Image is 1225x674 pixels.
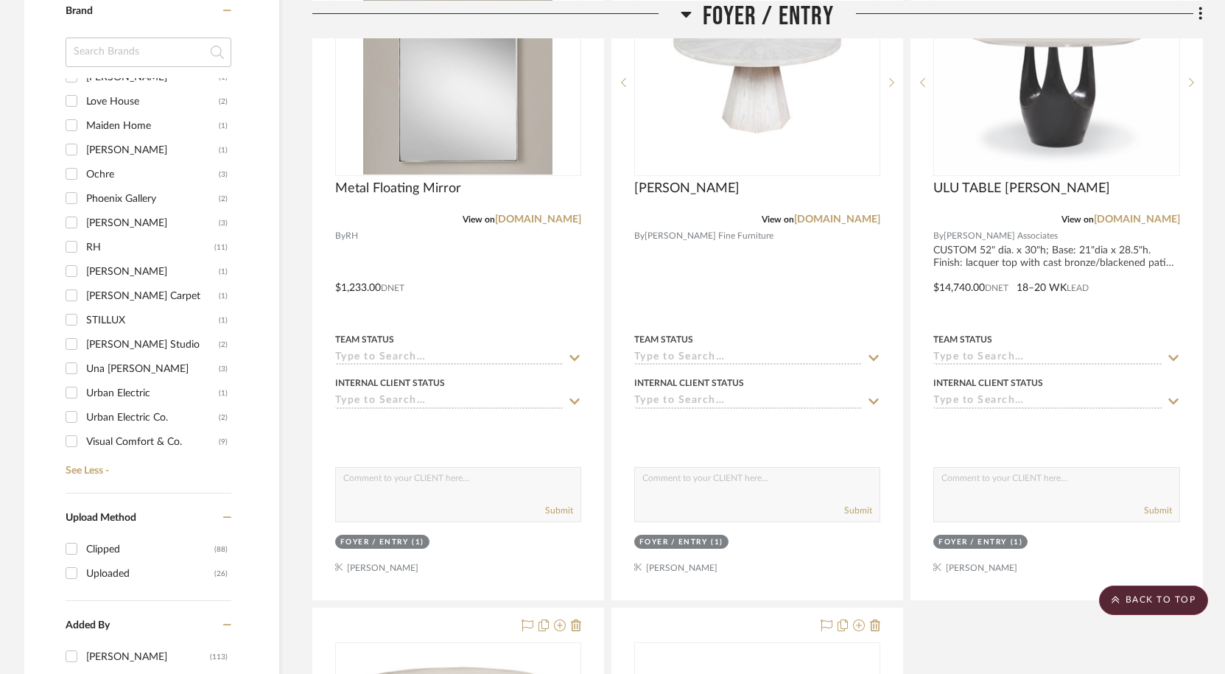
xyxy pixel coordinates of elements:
[219,114,228,138] div: (1)
[86,236,214,259] div: RH
[214,562,228,586] div: (26)
[86,645,210,669] div: [PERSON_NAME]
[219,382,228,405] div: (1)
[1094,214,1180,225] a: [DOMAIN_NAME]
[86,260,219,284] div: [PERSON_NAME]
[412,537,424,548] div: (1)
[86,382,219,405] div: Urban Electric
[219,163,228,186] div: (3)
[335,376,445,390] div: Internal Client Status
[219,187,228,211] div: (2)
[340,537,409,548] div: Foyer / Entry
[86,138,219,162] div: [PERSON_NAME]
[66,620,110,631] span: Added By
[219,357,228,381] div: (3)
[634,333,693,346] div: Team Status
[933,180,1110,197] span: ULU TABLE [PERSON_NAME]
[86,406,219,429] div: Urban Electric Co.
[62,454,231,477] a: See Less -
[335,351,564,365] input: Type to Search…
[634,180,740,197] span: [PERSON_NAME]
[933,229,944,243] span: By
[335,333,394,346] div: Team Status
[86,211,219,235] div: [PERSON_NAME]
[634,376,744,390] div: Internal Client Status
[335,229,345,243] span: By
[463,215,495,224] span: View on
[495,214,581,225] a: [DOMAIN_NAME]
[86,430,219,454] div: Visual Comfort & Co.
[219,333,228,357] div: (2)
[86,90,219,113] div: Love House
[86,284,219,308] div: [PERSON_NAME] Carpet
[634,351,863,365] input: Type to Search…
[86,333,219,357] div: [PERSON_NAME] Studio
[66,513,136,523] span: Upload Method
[634,395,863,409] input: Type to Search…
[345,229,358,243] span: RH
[335,395,564,409] input: Type to Search…
[86,562,214,586] div: Uploaded
[219,211,228,235] div: (3)
[711,537,723,548] div: (1)
[219,90,228,113] div: (2)
[645,229,773,243] span: [PERSON_NAME] Fine Furniture
[335,180,461,197] span: Metal Floating Mirror
[86,163,219,186] div: Ochre
[944,229,1058,243] span: [PERSON_NAME] Associates
[1099,586,1208,615] scroll-to-top-button: BACK TO TOP
[1011,537,1023,548] div: (1)
[219,260,228,284] div: (1)
[66,38,231,67] input: Search Brands
[545,504,573,517] button: Submit
[219,309,228,332] div: (1)
[639,537,708,548] div: Foyer / Entry
[214,236,228,259] div: (11)
[86,114,219,138] div: Maiden Home
[219,138,228,162] div: (1)
[86,357,219,381] div: Una [PERSON_NAME]
[86,309,219,332] div: STILLUX
[844,504,872,517] button: Submit
[219,284,228,308] div: (1)
[762,215,794,224] span: View on
[933,333,992,346] div: Team Status
[214,538,228,561] div: (88)
[794,214,880,225] a: [DOMAIN_NAME]
[219,406,228,429] div: (2)
[938,537,1007,548] div: Foyer / Entry
[1144,504,1172,517] button: Submit
[210,645,228,669] div: (113)
[634,229,645,243] span: By
[219,430,228,454] div: (9)
[86,538,214,561] div: Clipped
[933,395,1162,409] input: Type to Search…
[86,187,219,211] div: Phoenix Gallery
[1061,215,1094,224] span: View on
[66,6,93,16] span: Brand
[933,376,1043,390] div: Internal Client Status
[933,351,1162,365] input: Type to Search…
